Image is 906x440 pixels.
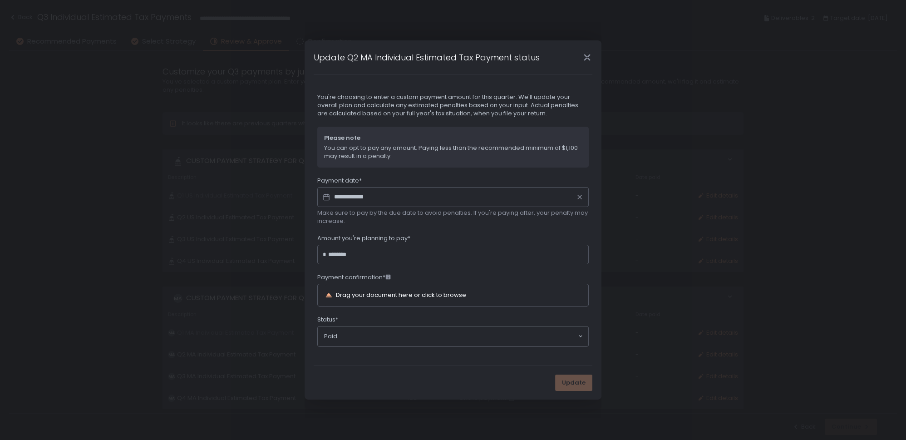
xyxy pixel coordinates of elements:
div: Close [572,52,601,63]
span: Payment date* [317,177,362,185]
div: Search for option [318,326,588,346]
span: You can opt to pay any amount. Paying less than the recommended minimum of $1,100 may result in a... [324,144,582,160]
span: You're choosing to enter a custom payment amount for this quarter. We'll update your overall plan... [317,93,589,118]
h1: Update Q2 MA Individual Estimated Tax Payment status [314,51,540,64]
span: Paid [324,332,337,341]
span: Payment confirmation* [317,273,391,282]
div: Drag your document here or click to browse [336,292,466,298]
span: Status* [317,316,338,324]
input: Datepicker input [317,187,589,207]
span: Amount you're planning to pay* [317,234,410,242]
span: Make sure to pay by the due date to avoid penalties. If you're paying after, your penalty may inc... [317,209,589,225]
input: Search for option [337,332,577,341]
span: Please note [324,134,582,142]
